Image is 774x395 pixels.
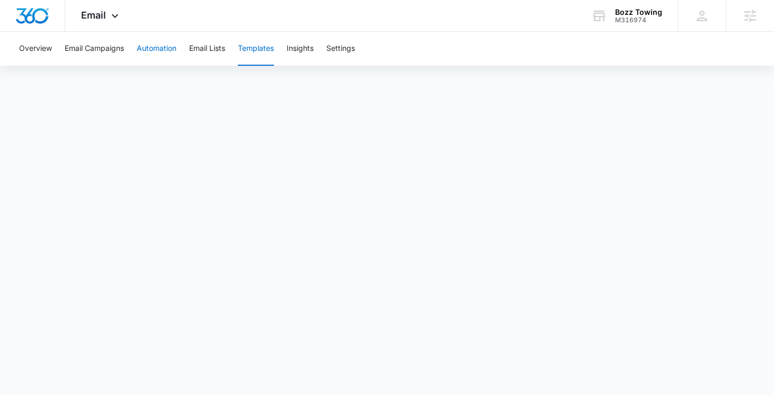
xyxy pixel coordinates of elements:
button: Email Campaigns [65,32,124,66]
button: Automation [137,32,176,66]
button: Insights [287,32,314,66]
button: Templates [238,32,274,66]
button: Overview [19,32,52,66]
div: account id [615,16,662,24]
button: Email Lists [189,32,225,66]
button: Settings [326,32,355,66]
div: account name [615,8,662,16]
span: Email [81,10,106,21]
